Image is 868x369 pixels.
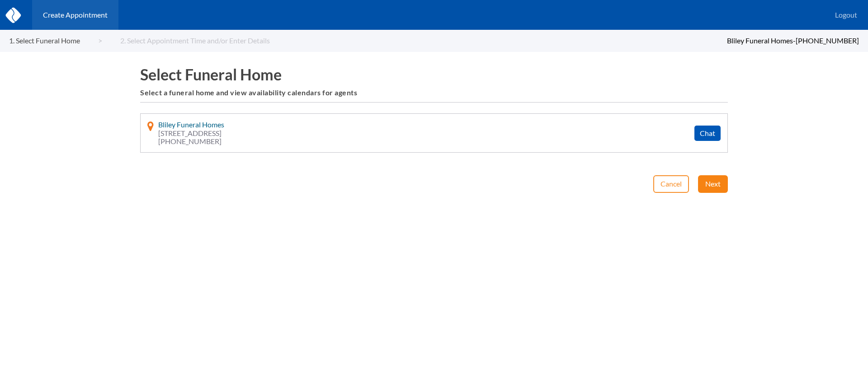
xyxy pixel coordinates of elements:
[9,37,102,45] a: 1. Select Funeral Home
[796,36,859,45] span: [PHONE_NUMBER]
[140,65,728,83] h1: Select Funeral Home
[158,120,224,129] span: Bliley Funeral Homes
[698,175,728,192] button: Next
[694,126,721,141] button: Chat
[653,175,689,192] button: Cancel
[140,89,728,97] h6: Select a funeral home and view availability calendars for agents
[727,36,796,45] span: Bliley Funeral Homes -
[158,129,224,137] span: [STREET_ADDRESS]
[158,137,224,145] span: [PHONE_NUMBER]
